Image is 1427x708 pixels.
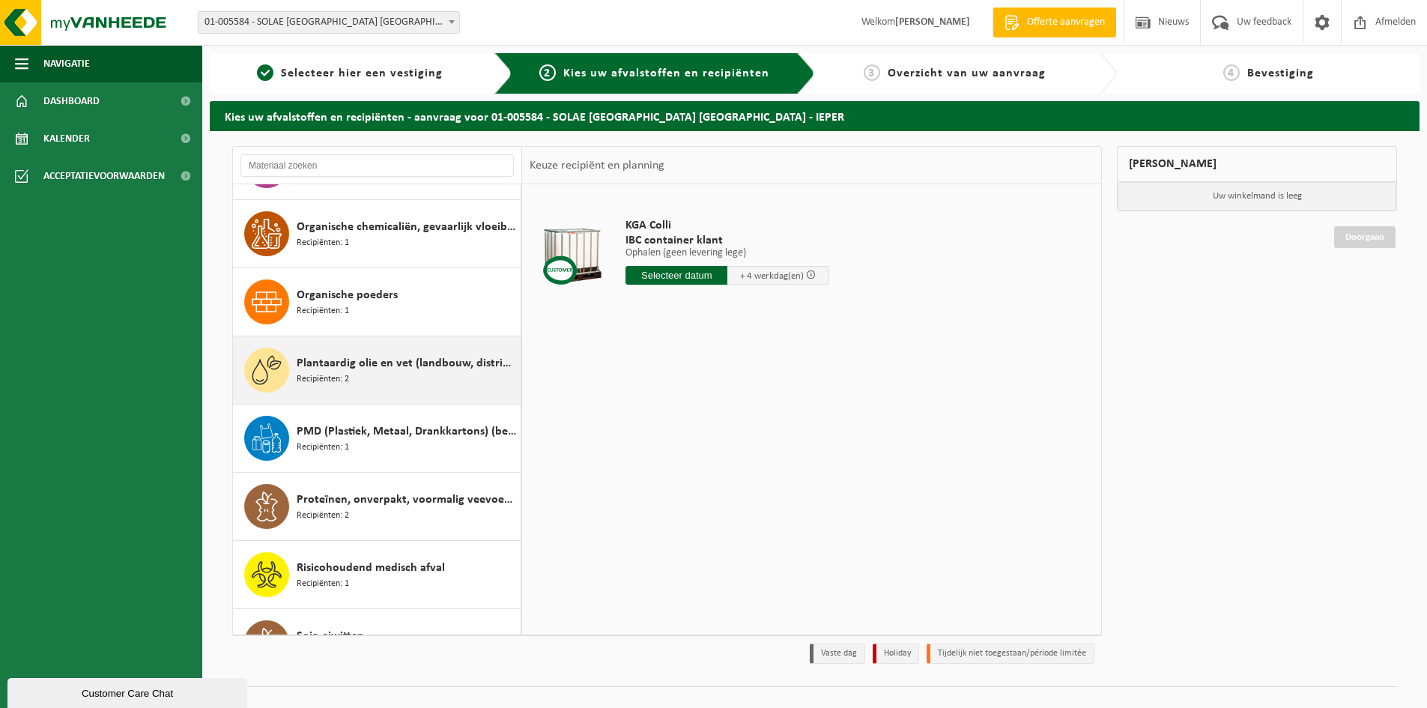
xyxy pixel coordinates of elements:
[1118,182,1396,211] p: Uw winkelmand is leeg
[281,67,443,79] span: Selecteer hier een vestiging
[233,200,521,268] button: Organische chemicaliën, gevaarlijk vloeibaar in kleinverpakking Recipiënten: 1
[522,147,672,184] div: Keuze recipiënt en planning
[1117,146,1397,182] div: [PERSON_NAME]
[233,336,521,405] button: Plantaardig olie en vet (landbouw, distributie, voedingsambachten) Recipiënten: 2
[43,82,100,120] span: Dashboard
[864,64,880,81] span: 3
[297,236,349,250] span: Recipiënten: 1
[625,218,829,233] span: KGA Colli
[297,559,445,577] span: Risicohoudend medisch afval
[1223,64,1240,81] span: 4
[43,120,90,157] span: Kalender
[297,423,517,441] span: PMD (Plastiek, Metaal, Drankkartons) (bedrijven)
[297,218,517,236] span: Organische chemicaliën, gevaarlijk vloeibaar in kleinverpakking
[297,509,349,523] span: Recipiënten: 2
[625,233,829,248] span: IBC container klant
[539,64,556,81] span: 2
[217,64,482,82] a: 1Selecteer hier een vestiging
[927,644,1094,664] li: Tijdelijk niet toegestaan/période limitée
[198,11,460,34] span: 01-005584 - SOLAE BELGIUM NV - IEPER
[810,644,865,664] li: Vaste dag
[43,157,165,195] span: Acceptatievoorwaarden
[233,405,521,473] button: PMD (Plastiek, Metaal, Drankkartons) (bedrijven) Recipiënten: 1
[233,609,521,677] button: Soja-eiwitten
[297,441,349,455] span: Recipiënten: 1
[888,67,1046,79] span: Overzicht van uw aanvraag
[1334,226,1396,248] a: Doorgaan
[233,541,521,609] button: Risicohoudend medisch afval Recipiënten: 1
[873,644,919,664] li: Holiday
[297,354,517,372] span: Plantaardig olie en vet (landbouw, distributie, voedingsambachten)
[297,372,349,387] span: Recipiënten: 2
[240,154,514,177] input: Materiaal zoeken
[43,45,90,82] span: Navigatie
[625,266,727,285] input: Selecteer datum
[297,627,364,645] span: Soja-eiwitten
[233,473,521,541] button: Proteïnen, onverpakt, voormalig veevoeder Recipiënten: 2
[297,286,398,304] span: Organische poeders
[297,304,349,318] span: Recipiënten: 1
[199,12,459,33] span: 01-005584 - SOLAE BELGIUM NV - IEPER
[210,101,1420,130] h2: Kies uw afvalstoffen en recipiënten - aanvraag voor 01-005584 - SOLAE [GEOGRAPHIC_DATA] [GEOGRAPH...
[1023,15,1109,30] span: Offerte aanvragen
[895,16,970,28] strong: [PERSON_NAME]
[297,577,349,591] span: Recipiënten: 1
[257,64,273,81] span: 1
[563,67,769,79] span: Kies uw afvalstoffen en recipiënten
[740,271,804,281] span: + 4 werkdag(en)
[993,7,1116,37] a: Offerte aanvragen
[233,268,521,336] button: Organische poeders Recipiënten: 1
[297,491,517,509] span: Proteïnen, onverpakt, voormalig veevoeder
[625,248,829,258] p: Ophalen (geen levering lege)
[7,675,250,708] iframe: chat widget
[1247,67,1314,79] span: Bevestiging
